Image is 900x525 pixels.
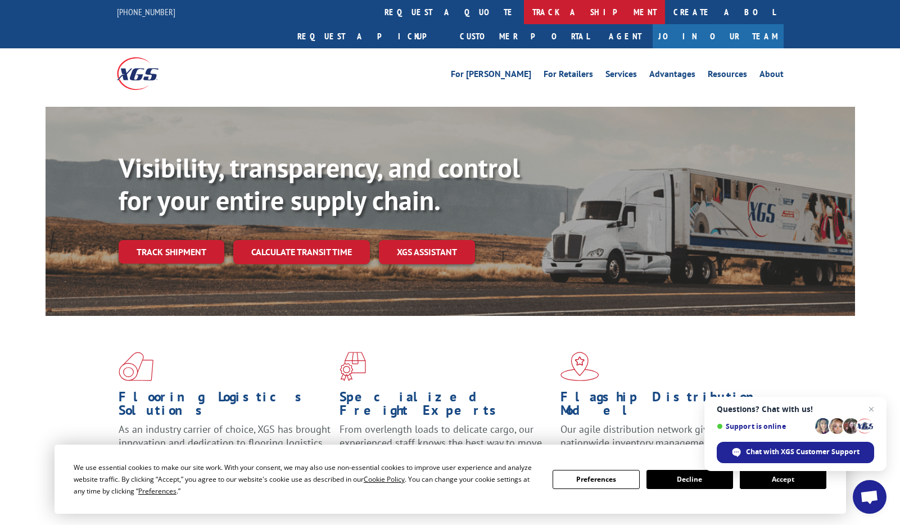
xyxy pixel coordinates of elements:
a: Track shipment [119,240,224,264]
span: Support is online [717,422,811,431]
a: Customer Portal [451,24,598,48]
img: xgs-icon-total-supply-chain-intelligence-red [119,352,153,381]
a: Resources [708,70,747,82]
span: Preferences [138,486,177,496]
p: From overlength loads to delicate cargo, our experienced staff knows the best way to move your fr... [340,423,552,473]
h1: Flagship Distribution Model [560,390,773,423]
span: Close chat [865,402,878,416]
div: We use essential cookies to make our site work. With your consent, we may also use non-essential ... [74,461,539,497]
span: Questions? Chat with us! [717,405,874,414]
button: Accept [740,470,826,489]
button: Decline [646,470,733,489]
a: About [759,70,784,82]
a: Join Our Team [653,24,784,48]
span: Cookie Policy [364,474,405,484]
img: xgs-icon-flagship-distribution-model-red [560,352,599,381]
span: As an industry carrier of choice, XGS has brought innovation and dedication to flooring logistics... [119,423,331,463]
h1: Specialized Freight Experts [340,390,552,423]
a: XGS ASSISTANT [379,240,475,264]
a: Agent [598,24,653,48]
a: For Retailers [544,70,593,82]
a: For [PERSON_NAME] [451,70,531,82]
div: Chat with XGS Customer Support [717,442,874,463]
img: xgs-icon-focused-on-flooring-red [340,352,366,381]
div: Cookie Consent Prompt [55,445,846,514]
span: Our agile distribution network gives you nationwide inventory management on demand. [560,423,767,449]
a: [PHONE_NUMBER] [117,6,175,17]
a: Services [605,70,637,82]
span: Chat with XGS Customer Support [746,447,860,457]
div: Open chat [853,480,887,514]
a: Calculate transit time [233,240,370,264]
b: Visibility, transparency, and control for your entire supply chain. [119,150,520,218]
h1: Flooring Logistics Solutions [119,390,331,423]
button: Preferences [553,470,639,489]
a: Request a pickup [289,24,451,48]
a: Advantages [649,70,695,82]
